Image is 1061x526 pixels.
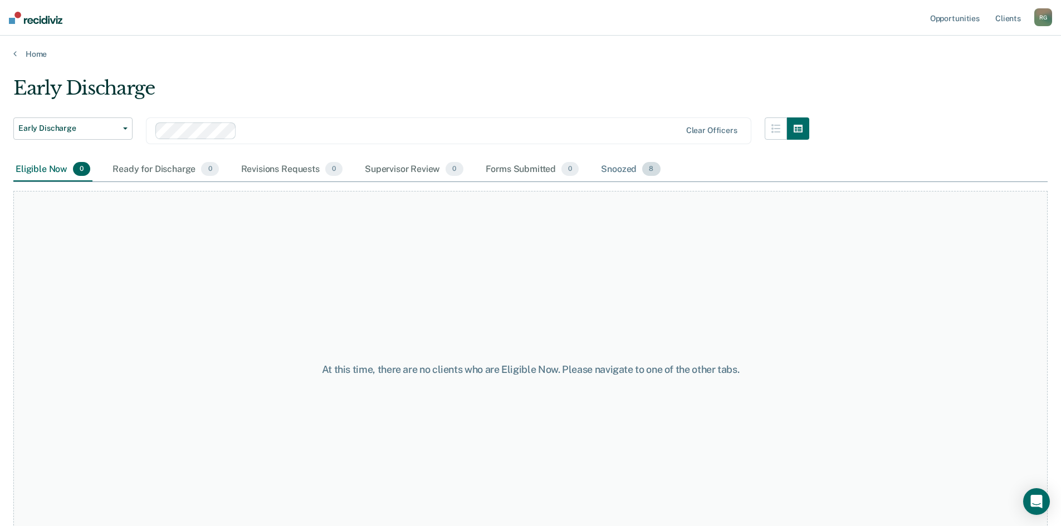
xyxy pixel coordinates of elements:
[13,77,809,109] div: Early Discharge
[642,162,660,176] span: 8
[13,158,92,182] div: Eligible Now0
[561,162,579,176] span: 0
[18,124,119,133] span: Early Discharge
[1023,488,1050,515] div: Open Intercom Messenger
[73,162,90,176] span: 0
[9,12,62,24] img: Recidiviz
[201,162,218,176] span: 0
[446,162,463,176] span: 0
[110,158,221,182] div: Ready for Discharge0
[363,158,466,182] div: Supervisor Review0
[13,117,133,140] button: Early Discharge
[686,126,737,135] div: Clear officers
[599,158,662,182] div: Snoozed8
[239,158,345,182] div: Revisions Requests0
[1034,8,1052,26] div: R G
[1034,8,1052,26] button: RG
[272,363,789,376] div: At this time, there are no clients who are Eligible Now. Please navigate to one of the other tabs.
[483,158,581,182] div: Forms Submitted0
[13,49,1048,59] a: Home
[325,162,343,176] span: 0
